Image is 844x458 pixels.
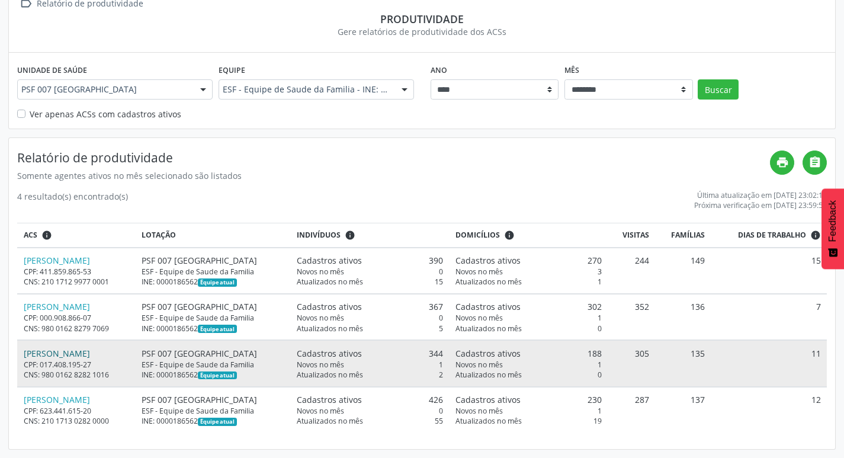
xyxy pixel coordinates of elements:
[24,348,90,359] a: [PERSON_NAME]
[198,371,236,380] span: Esta é a equipe atual deste Agente
[297,313,344,323] span: Novos no mês
[24,277,130,287] div: CNS: 210 1712 9977 0001
[455,300,521,313] span: Cadastros ativos
[455,360,503,370] span: Novos no mês
[297,313,443,323] div: 0
[297,360,344,370] span: Novos no mês
[297,416,363,426] span: Atualizados no mês
[455,267,503,277] span: Novos no mês
[455,416,522,426] span: Atualizados no mês
[655,340,711,386] td: 135
[142,370,284,380] div: INE: 0000186562
[142,324,284,334] div: INE: 0000186562
[17,150,770,165] h4: Relatório de produtividade
[24,416,130,426] div: CNS: 210 1713 0282 0000
[142,313,284,323] div: ESF - Equipe de Saude da Familia
[17,169,770,182] div: Somente agentes ativos no mês selecionado são listados
[455,230,500,241] span: Domicílios
[297,393,362,406] span: Cadastros ativos
[17,61,87,79] label: Unidade de saúde
[455,347,521,360] span: Cadastros ativos
[142,347,284,360] div: PSF 007 [GEOGRAPHIC_DATA]
[24,394,90,405] a: [PERSON_NAME]
[297,277,443,287] div: 15
[655,387,711,433] td: 137
[142,277,284,287] div: INE: 0000186562
[608,248,655,294] td: 244
[455,393,521,406] span: Cadastros ativos
[297,360,443,370] div: 1
[803,150,827,175] a: 
[17,25,827,38] div: Gere relatórios de produtividade dos ACSs
[30,108,181,120] label: Ver apenas ACSs com cadastros ativos
[608,387,655,433] td: 287
[142,360,284,370] div: ESF - Equipe de Saude da Familia
[41,230,52,241] i: ACSs que estiveram vinculados a uma UBS neste período, mesmo sem produtividade.
[297,416,443,426] div: 55
[297,406,344,416] span: Novos no mês
[608,294,655,340] td: 352
[297,393,443,406] div: 426
[455,393,602,406] div: 230
[142,267,284,277] div: ESF - Equipe de Saude da Familia
[24,313,130,323] div: CPF: 000.908.866-07
[24,301,90,312] a: [PERSON_NAME]
[821,188,844,269] button: Feedback - Mostrar pesquisa
[770,150,794,175] a: print
[142,406,284,416] div: ESF - Equipe de Saude da Familia
[655,294,711,340] td: 136
[297,300,443,313] div: 367
[711,340,827,386] td: 11
[219,61,245,79] label: Equipe
[455,277,522,287] span: Atualizados no mês
[297,324,363,334] span: Atualizados no mês
[455,254,521,267] span: Cadastros ativos
[24,324,130,334] div: CNS: 980 0162 8279 7069
[711,294,827,340] td: 7
[655,248,711,294] td: 149
[297,254,362,267] span: Cadastros ativos
[24,360,130,370] div: CPF: 017.408.195-27
[504,230,515,241] i: <div class="text-left"> <div> <strong>Cadastros ativos:</strong> Cadastros que estão vinculados a...
[136,223,291,248] th: Lotação
[655,223,711,248] th: Famílias
[455,416,602,426] div: 19
[455,313,602,323] div: 1
[808,156,821,169] i: 
[297,254,443,267] div: 390
[455,313,503,323] span: Novos no mês
[738,230,806,241] span: Dias de trabalho
[297,324,443,334] div: 5
[297,267,344,277] span: Novos no mês
[297,370,363,380] span: Atualizados no mês
[564,61,579,79] label: Mês
[24,370,130,380] div: CNS: 980 0162 8282 1016
[711,387,827,433] td: 12
[608,340,655,386] td: 305
[17,12,827,25] div: Produtividade
[223,84,390,95] span: ESF - Equipe de Saude da Familia - INE: 0000186562
[297,347,443,360] div: 344
[455,360,602,370] div: 1
[698,79,739,100] button: Buscar
[455,324,522,334] span: Atualizados no mês
[694,200,827,210] div: Próxima verificação em [DATE] 23:59:59
[431,61,447,79] label: Ano
[198,418,236,426] span: Esta é a equipe atual deste Agente
[827,200,838,242] span: Feedback
[297,277,363,287] span: Atualizados no mês
[455,300,602,313] div: 302
[24,406,130,416] div: CPF: 623.441.615-20
[24,255,90,266] a: [PERSON_NAME]
[17,190,128,210] div: 4 resultado(s) encontrado(s)
[455,370,522,380] span: Atualizados no mês
[297,300,362,313] span: Cadastros ativos
[810,230,821,241] i: Dias em que o(a) ACS fez pelo menos uma visita, ou ficha de cadastro individual ou cadastro domic...
[297,267,443,277] div: 0
[24,267,130,277] div: CPF: 411.859.865-53
[455,347,602,360] div: 188
[455,267,602,277] div: 3
[297,230,341,241] span: Indivíduos
[711,248,827,294] td: 15
[694,190,827,200] div: Última atualização em [DATE] 23:02:13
